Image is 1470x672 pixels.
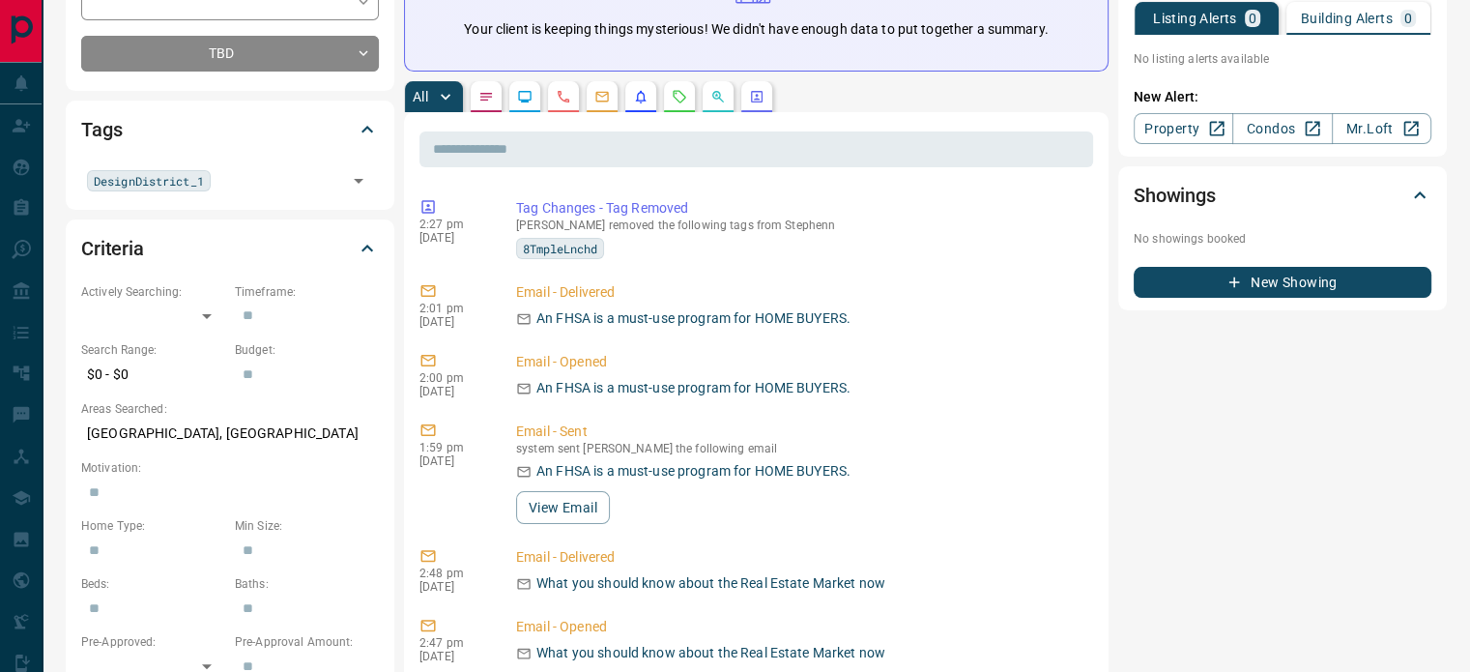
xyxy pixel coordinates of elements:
svg: Opportunities [710,89,726,104]
button: Open [345,167,372,194]
p: [DATE] [419,650,487,663]
p: 2:48 pm [419,567,487,580]
p: Pre-Approval Amount: [235,633,379,651]
button: New Showing [1134,267,1431,298]
span: DesignDistrict_1 [94,171,204,190]
p: 1:59 pm [419,441,487,454]
p: Motivation: [81,459,379,477]
p: [DATE] [419,385,487,398]
svg: Calls [556,89,571,104]
p: Home Type: [81,517,225,535]
p: Tag Changes - Tag Removed [516,198,1085,219]
h2: Criteria [81,233,144,264]
p: Actively Searching: [81,283,225,301]
p: Search Range: [81,341,225,359]
p: An FHSA is a must-use program for HOME BUYERS. [536,461,850,482]
p: New Alert: [1134,87,1431,107]
a: Condos [1232,113,1332,144]
p: [DATE] [419,315,487,329]
p: [DATE] [419,580,487,594]
div: TBD [81,36,379,72]
p: Pre-Approved: [81,633,225,651]
p: An FHSA is a must-use program for HOME BUYERS. [536,308,850,329]
svg: Emails [594,89,610,104]
p: 2:47 pm [419,636,487,650]
p: Email - Delivered [516,547,1085,568]
p: Baths: [235,575,379,593]
p: [DATE] [419,231,487,245]
svg: Notes [478,89,494,104]
p: 2:27 pm [419,218,487,231]
p: Email - Delivered [516,282,1085,303]
p: 2:01 pm [419,302,487,315]
p: Min Size: [235,517,379,535]
p: What you should know about the Real Estate Market now [536,643,885,663]
p: [DATE] [419,454,487,468]
span: 8TmpleLnchd [523,239,597,258]
p: All [413,90,428,103]
p: Email - Opened [516,352,1085,372]
p: Email - Opened [516,617,1085,637]
p: 2:00 pm [419,371,487,385]
p: Your client is keeping things mysterious! We didn't have enough data to put together a summary. [464,19,1048,40]
p: Budget: [235,341,379,359]
div: Tags [81,106,379,153]
button: View Email [516,491,610,524]
p: No showings booked [1134,230,1431,248]
p: $0 - $0 [81,359,225,391]
h2: Tags [81,114,122,145]
svg: Listing Alerts [633,89,649,104]
a: Mr.Loft [1332,113,1431,144]
p: [PERSON_NAME] removed the following tags from Stephenn [516,219,1085,232]
p: Beds: [81,575,225,593]
h2: Showings [1134,180,1216,211]
p: [GEOGRAPHIC_DATA], [GEOGRAPHIC_DATA] [81,418,379,450]
div: Showings [1134,172,1431,219]
p: Building Alerts [1301,12,1393,25]
p: No listing alerts available [1134,50,1431,68]
p: Email - Sent [516,422,1085,442]
p: Listing Alerts [1153,12,1237,25]
a: Property [1134,113,1233,144]
div: Criteria [81,225,379,272]
p: An FHSA is a must-use program for HOME BUYERS. [536,378,850,398]
p: What you should know about the Real Estate Market now [536,573,885,594]
p: 0 [1249,12,1256,25]
svg: Lead Browsing Activity [517,89,533,104]
p: 0 [1404,12,1412,25]
p: Areas Searched: [81,400,379,418]
svg: Requests [672,89,687,104]
svg: Agent Actions [749,89,764,104]
p: system sent [PERSON_NAME] the following email [516,442,1085,455]
p: Timeframe: [235,283,379,301]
